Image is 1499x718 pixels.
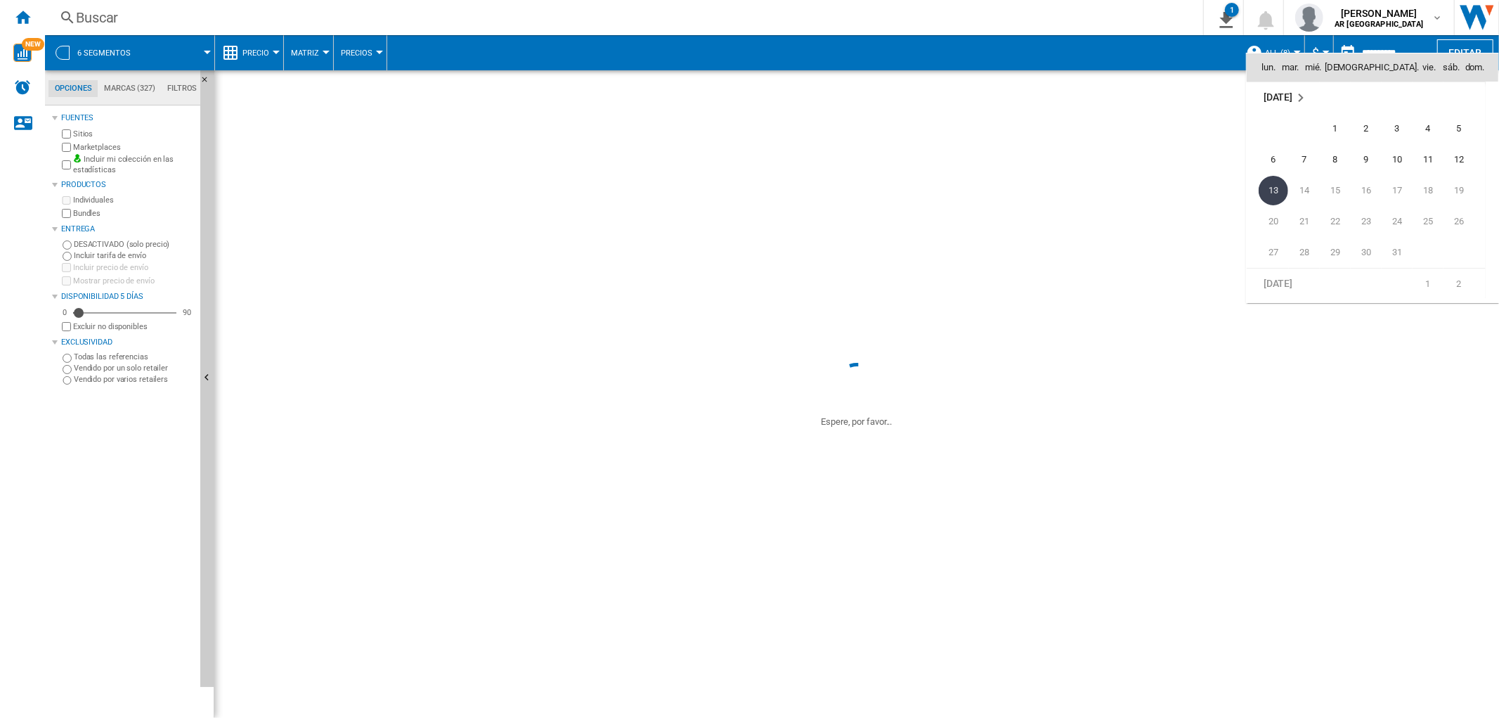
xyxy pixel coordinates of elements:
td: Monday October 13 2025 [1247,175,1289,206]
td: Sunday October 19 2025 [1443,175,1486,206]
span: 3 [1383,115,1411,143]
span: 6 [1259,146,1287,174]
span: 1 [1321,115,1349,143]
span: 8 [1321,146,1349,174]
th: vie. [1419,53,1440,82]
td: Friday October 24 2025 [1382,206,1413,237]
td: Thursday October 2 2025 [1351,113,1382,144]
span: 11 [1414,146,1442,174]
td: Saturday October 4 2025 [1413,113,1443,144]
td: Monday October 6 2025 [1247,144,1289,175]
span: 5 [1445,115,1473,143]
td: Wednesday October 1 2025 [1320,113,1351,144]
tr: Week 4 [1247,206,1486,237]
th: sáb. [1440,53,1462,82]
th: mié. [1302,53,1325,82]
td: Monday October 20 2025 [1247,206,1289,237]
td: Sunday November 2 2025 [1443,269,1486,300]
th: lun. [1247,53,1279,82]
td: Wednesday October 15 2025 [1320,175,1351,206]
tr: Week 3 [1247,175,1486,206]
span: 2 [1352,115,1380,143]
span: 13 [1259,176,1288,205]
td: Thursday October 16 2025 [1351,175,1382,206]
tr: Week 1 [1247,113,1486,144]
td: Friday October 17 2025 [1382,175,1413,206]
span: 9 [1352,146,1380,174]
th: dom. [1462,53,1498,82]
th: [DEMOGRAPHIC_DATA]. [1325,53,1419,82]
span: 10 [1383,146,1411,174]
md-calendar: Calendar [1247,53,1498,302]
th: mar. [1279,53,1302,82]
td: Saturday November 1 2025 [1413,269,1443,300]
td: Thursday October 30 2025 [1351,237,1382,269]
td: Wednesday October 29 2025 [1320,237,1351,269]
td: Tuesday October 21 2025 [1289,206,1320,237]
tr: Week undefined [1247,82,1486,114]
td: Wednesday October 22 2025 [1320,206,1351,237]
td: Monday October 27 2025 [1247,237,1289,269]
td: Saturday October 25 2025 [1413,206,1443,237]
td: Sunday October 26 2025 [1443,206,1486,237]
span: 12 [1445,146,1473,174]
td: Thursday October 9 2025 [1351,144,1382,175]
td: Sunday October 12 2025 [1443,144,1486,175]
td: Saturday October 11 2025 [1413,144,1443,175]
td: Friday October 10 2025 [1382,144,1413,175]
span: [DATE] [1264,92,1292,103]
td: Sunday October 5 2025 [1443,113,1486,144]
td: Friday October 31 2025 [1382,237,1413,269]
td: Thursday October 23 2025 [1351,206,1382,237]
td: Friday October 3 2025 [1382,113,1413,144]
td: October 2025 [1247,82,1486,114]
span: [DATE] [1264,278,1292,290]
td: Tuesday October 7 2025 [1289,144,1320,175]
td: Saturday October 18 2025 [1413,175,1443,206]
span: 4 [1414,115,1442,143]
td: Tuesday October 28 2025 [1289,237,1320,269]
td: Wednesday October 8 2025 [1320,144,1351,175]
tr: Week 5 [1247,237,1486,269]
tr: Week 2 [1247,144,1486,175]
tr: Week 1 [1247,269,1486,300]
span: 7 [1290,146,1318,174]
td: Tuesday October 14 2025 [1289,175,1320,206]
